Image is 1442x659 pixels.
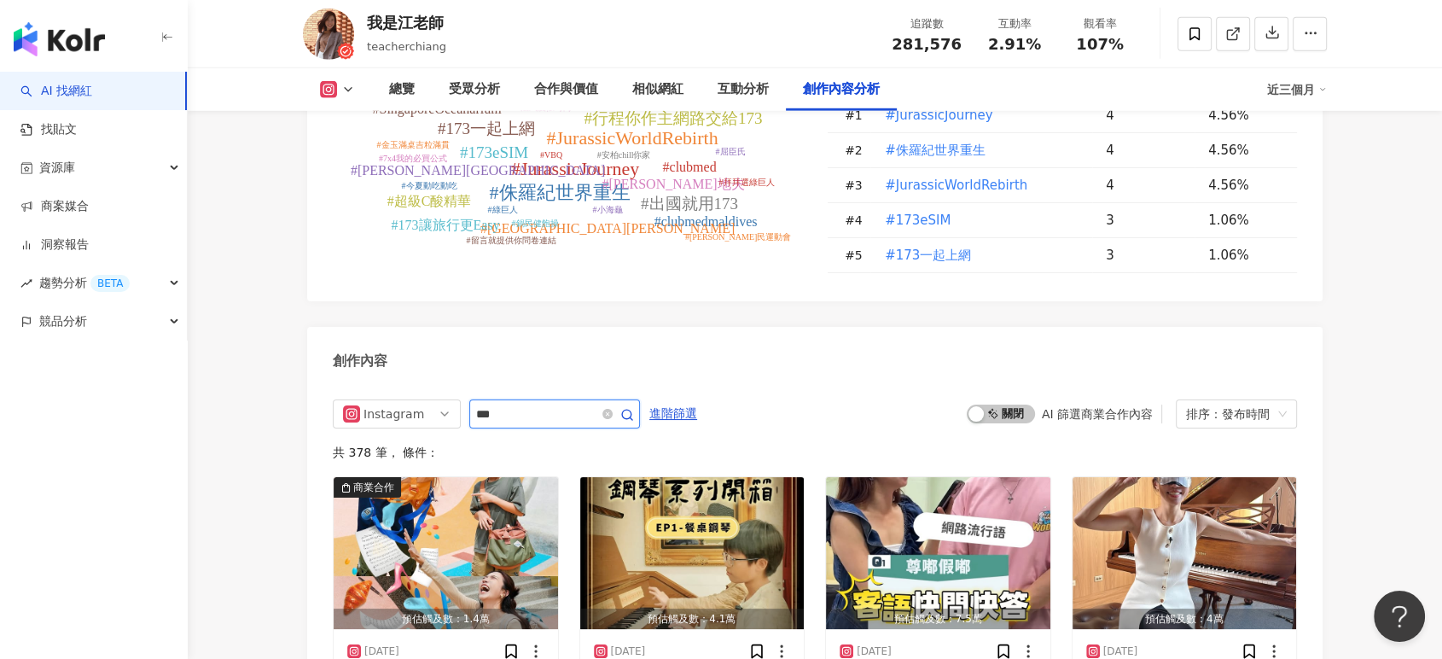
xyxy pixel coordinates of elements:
[662,160,716,174] tspan: #clubmed
[391,218,499,233] tspan: #173讓旅行更Easy
[438,120,535,137] tspan: #173一起上網
[1186,400,1271,428] div: 排序：發布時間
[885,106,993,125] span: #JurassicJourney
[14,22,105,56] img: logo
[602,406,613,423] span: close-circle
[353,479,394,496] div: 商業合作
[988,36,1041,53] span: 2.91%
[20,198,89,215] a: 商案媒合
[648,399,698,427] button: 進階篩選
[884,168,1028,202] button: #JurassicWorldRebirth
[1195,133,1297,168] td: 4.56%
[1103,644,1138,659] div: [DATE]
[334,477,558,629] button: 商業合作預估觸及數：1.4萬
[39,149,75,187] span: 資源庫
[845,246,870,265] div: # 5
[826,477,1050,629] img: post-image
[379,154,447,163] tspan: #7x4我的必買公式
[449,79,500,100] div: 受眾分析
[39,302,87,341] span: 競品分析
[1195,203,1297,238] td: 1.06%
[1208,246,1280,265] div: 1.06%
[1195,168,1297,203] td: 4.56%
[1374,591,1425,642] iframe: Help Scout Beacon - Open
[511,158,639,179] tspan: #JurassicJourney
[580,477,805,629] img: post-image
[885,211,951,230] span: #173eSIM
[632,79,683,100] div: 相似網紅
[845,211,870,230] div: # 4
[845,176,870,195] div: # 3
[1208,141,1280,160] div: 4.56%
[641,195,738,213] tspan: #出國就用173
[1208,176,1280,195] div: 4.56%
[351,163,605,178] tspan: #[PERSON_NAME][GEOGRAPHIC_DATA]
[467,236,556,245] tspan: #留言就提供你問卷連結
[1106,106,1195,125] div: 4
[1208,106,1280,125] div: 4.56%
[884,98,994,132] button: #JurassicJourney
[460,143,528,161] tspan: #173eSIM
[884,203,951,237] button: #173eSIM
[602,409,613,419] span: close-circle
[584,109,763,127] tspan: #行程你作主網路交給173
[1076,36,1124,53] span: 107%
[334,477,558,629] img: post-image
[719,178,775,187] tspan: #拜拜選綠巨人
[649,400,697,428] span: 進階篩選
[982,15,1047,32] div: 互動率
[389,79,415,100] div: 總覽
[512,219,559,228] tspan: #鍋民健飽操
[334,609,558,630] div: 預估觸及數：1.4萬
[490,182,631,203] tspan: #侏羅紀世界重生
[546,127,718,149] tspan: #JurassicWorldRebirth
[685,232,791,242] tspan: #[PERSON_NAME]民運動會
[1267,76,1327,103] div: 近三個月
[402,181,457,190] tspan: #今夏動吃動吃
[480,221,735,236] tspan: #[GEOGRAPHIC_DATA][PERSON_NAME]
[580,477,805,629] button: 預估觸及數：4.1萬
[803,79,880,100] div: 創作內容分析
[611,644,646,659] div: [DATE]
[884,133,986,167] button: #侏羅紀世界重生
[892,35,962,53] span: 281,576
[333,446,1297,459] div: 共 378 筆 ， 條件：
[580,609,805,630] div: 預估觸及數：4.1萬
[826,477,1050,629] button: 預估觸及數：7.5萬
[593,205,623,214] tspan: #小海龜
[1073,477,1297,629] button: 預估觸及數：4萬
[387,194,472,208] tspan: #超級C酸精華
[870,133,1092,168] td: #侏羅紀世界重生
[1042,407,1153,421] div: AI 篩選商業合作內容
[845,141,870,160] div: # 2
[885,176,1027,195] span: #JurassicWorldRebirth
[1106,211,1195,230] div: 3
[885,246,971,265] span: #173一起上網
[20,83,92,100] a: searchAI 找網紅
[303,9,354,60] img: KOL Avatar
[1195,238,1297,273] td: 1.06%
[1073,477,1297,629] img: post-image
[367,40,446,53] span: teacherchiang
[884,238,972,272] button: #173一起上網
[1208,211,1280,230] div: 1.06%
[540,150,563,160] tspan: #VBQ
[845,106,870,125] div: # 1
[20,277,32,289] span: rise
[367,12,446,33] div: 我是江老師
[364,644,399,659] div: [DATE]
[1073,609,1297,630] div: 預估觸及數：4萬
[1106,176,1195,195] div: 4
[716,147,746,156] tspan: #屈臣氏
[870,203,1092,238] td: #173eSIM
[534,79,598,100] div: 合作與價值
[333,352,387,370] div: 創作內容
[377,140,450,149] tspan: #金玉滿桌吉粒滿貫
[1195,98,1297,133] td: 4.56%
[718,79,769,100] div: 互動分析
[488,205,518,214] tspan: #綠巨人
[654,214,758,229] tspan: #clubmedmaldives
[363,400,419,428] div: Instagram
[20,236,89,254] a: 洞察報告
[20,121,77,138] a: 找貼文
